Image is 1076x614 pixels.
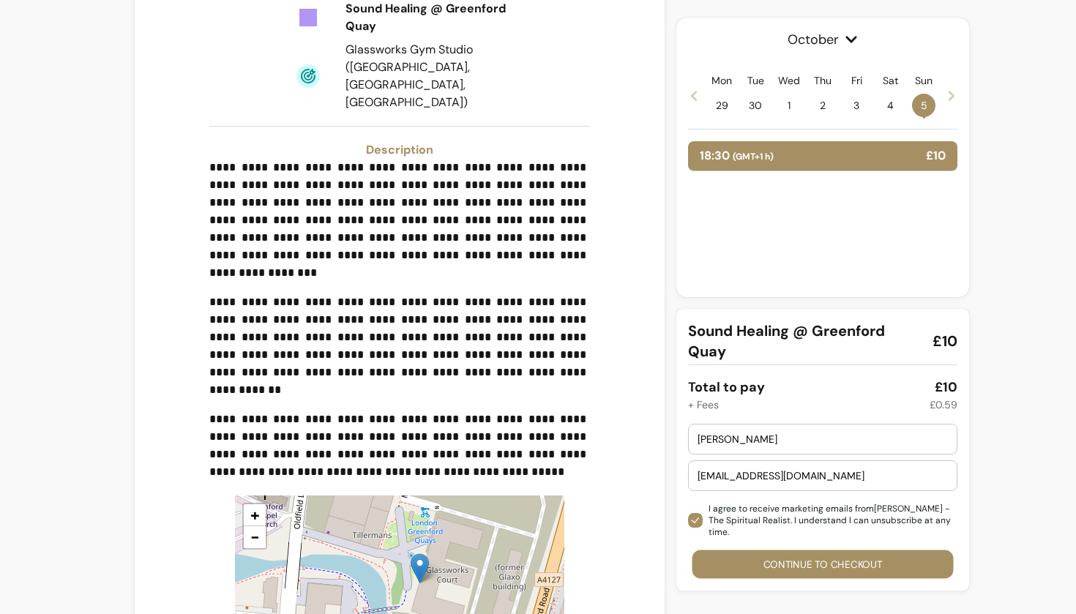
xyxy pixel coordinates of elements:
[345,41,523,111] div: Glassworks Gym Studio ([GEOGRAPHIC_DATA], [GEOGRAPHIC_DATA], [GEOGRAPHIC_DATA])
[209,141,589,159] h3: Description
[688,321,921,362] span: Sound Healing @ Greenford Quay
[250,526,260,547] span: −
[744,94,767,117] span: 30
[811,94,834,117] span: 2
[244,504,266,526] a: Zoom in
[244,526,266,548] a: Zoom out
[915,73,933,88] p: Sun
[912,94,935,117] span: 5
[698,468,948,483] input: Enter your email address
[814,73,832,88] p: Thu
[845,94,868,117] span: 3
[878,94,902,117] span: 4
[296,6,320,29] img: Tickets Icon
[930,397,957,412] div: £0.59
[935,377,957,397] div: £10
[411,553,429,583] img: Sara - The Spiritual Realist
[710,94,733,117] span: 29
[692,550,954,579] button: Continue to checkout
[688,397,719,412] div: + Fees
[778,73,800,88] p: Wed
[883,73,898,88] p: Sat
[688,29,957,50] span: October
[922,110,926,124] span: •
[733,151,774,162] span: ( GMT+1 h )
[777,94,801,117] span: 1
[933,331,957,351] span: £10
[747,73,764,88] p: Tue
[688,377,765,397] div: Total to pay
[700,147,774,165] p: 18:30
[851,73,862,88] p: Fri
[711,73,732,88] p: Mon
[698,432,948,446] input: Enter your first name
[926,147,946,165] p: £10
[250,504,260,525] span: +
